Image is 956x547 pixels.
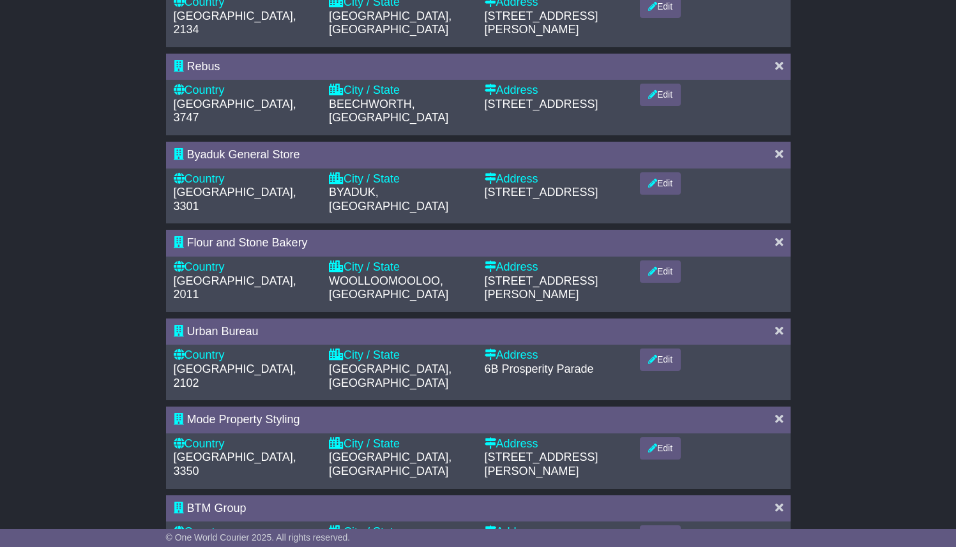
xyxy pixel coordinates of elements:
[174,525,317,539] div: Country
[485,274,598,301] span: [STREET_ADDRESS][PERSON_NAME]
[329,525,472,539] div: City / State
[329,172,472,186] div: City / State
[187,325,259,338] span: Urban Bureau
[485,10,598,36] span: [STREET_ADDRESS][PERSON_NAME]
[174,172,317,186] div: Country
[187,60,220,73] span: Rebus
[174,10,296,36] span: [GEOGRAPHIC_DATA], 2134
[187,236,308,249] span: Flour and Stone Bakery
[485,84,628,98] div: Address
[640,172,681,195] button: Edit
[329,363,451,389] span: [GEOGRAPHIC_DATA], [GEOGRAPHIC_DATA]
[485,348,628,363] div: Address
[640,260,681,283] button: Edit
[485,98,598,110] span: [STREET_ADDRESS]
[174,186,296,213] span: [GEOGRAPHIC_DATA], 3301
[174,348,317,363] div: Country
[174,437,317,451] div: Country
[329,186,448,213] span: BYADUK, [GEOGRAPHIC_DATA]
[485,186,598,199] span: [STREET_ADDRESS]
[174,98,296,124] span: [GEOGRAPHIC_DATA], 3747
[640,84,681,106] button: Edit
[640,348,681,371] button: Edit
[329,274,448,301] span: WOOLLOOMOOLOO, [GEOGRAPHIC_DATA]
[174,363,296,389] span: [GEOGRAPHIC_DATA], 2102
[166,532,351,543] span: © One World Courier 2025. All rights reserved.
[174,451,296,477] span: [GEOGRAPHIC_DATA], 3350
[174,260,317,274] div: Country
[640,437,681,460] button: Edit
[329,437,472,451] div: City / State
[329,451,451,477] span: [GEOGRAPHIC_DATA], [GEOGRAPHIC_DATA]
[329,260,472,274] div: City / State
[485,437,628,451] div: Address
[329,10,451,36] span: [GEOGRAPHIC_DATA], [GEOGRAPHIC_DATA]
[329,98,448,124] span: BEECHWORTH, [GEOGRAPHIC_DATA]
[329,84,472,98] div: City / State
[174,84,317,98] div: Country
[329,348,472,363] div: City / State
[485,260,628,274] div: Address
[174,274,296,301] span: [GEOGRAPHIC_DATA], 2011
[187,413,300,426] span: Mode Property Styling
[485,451,598,477] span: [STREET_ADDRESS][PERSON_NAME]
[485,363,594,375] span: 6B Prosperity Parade
[187,148,300,161] span: Byaduk General Store
[187,502,247,514] span: BTM Group
[485,172,628,186] div: Address
[485,525,628,539] div: Address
